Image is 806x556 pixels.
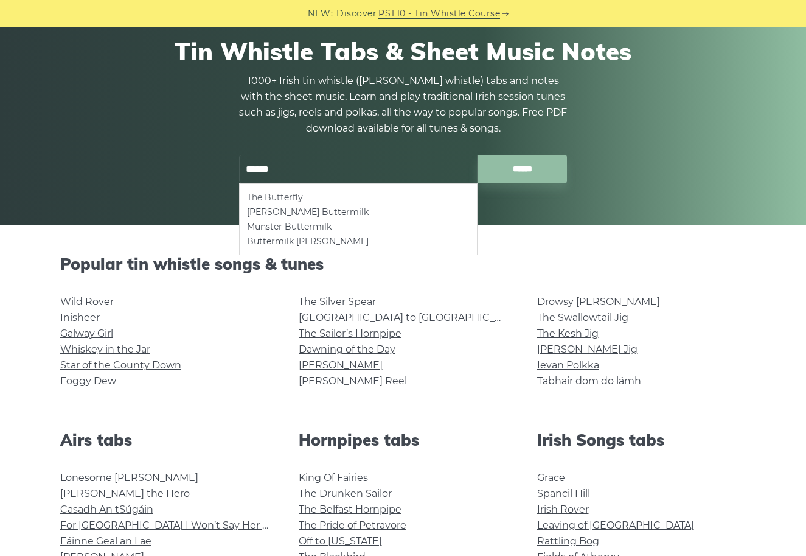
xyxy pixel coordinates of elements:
a: [PERSON_NAME] the Hero [60,488,190,499]
a: Fáinne Geal an Lae [60,535,151,547]
a: Wild Rover [60,296,114,308]
a: Ievan Polkka [537,359,599,371]
h2: Hornpipes tabs [299,431,508,449]
li: The Butterfly [247,190,470,205]
a: The Sailor’s Hornpipe [299,328,401,339]
a: Inisheer [60,312,100,323]
li: [PERSON_NAME] Buttermilk [247,205,470,219]
a: Foggy Dew [60,375,116,387]
a: Spancil Hill [537,488,590,499]
a: Dawning of the Day [299,343,395,355]
a: [GEOGRAPHIC_DATA] to [GEOGRAPHIC_DATA] [299,312,523,323]
a: [PERSON_NAME] [299,359,383,371]
a: Tabhair dom do lámh [537,375,641,387]
a: The Pride of Petravore [299,519,406,531]
a: The Drunken Sailor [299,488,392,499]
a: Lonesome [PERSON_NAME] [60,472,198,484]
a: Casadh An tSúgáin [60,504,153,515]
a: Whiskey in the Jar [60,343,150,355]
a: Leaving of [GEOGRAPHIC_DATA] [537,519,694,531]
li: Munster Buttermilk [247,219,470,234]
a: [PERSON_NAME] Reel [299,375,407,387]
a: Drowsy [PERSON_NAME] [537,296,660,308]
li: Buttermilk [PERSON_NAME] [247,234,470,248]
a: The Swallowtail Jig [537,312,628,323]
a: PST10 - Tin Whistle Course [378,7,500,21]
a: Irish Rover [537,504,589,515]
a: [PERSON_NAME] Jig [537,343,638,355]
span: NEW: [308,7,333,21]
a: The Silver Spear [299,296,376,308]
p: 1000+ Irish tin whistle ([PERSON_NAME] whistle) tabs and notes with the sheet music. Learn and pl... [239,73,568,136]
a: King Of Fairies [299,472,368,484]
h2: Popular tin whistle songs & tunes [60,255,746,273]
a: Rattling Bog [537,535,599,547]
a: Off to [US_STATE] [299,535,382,547]
a: Galway Girl [60,328,113,339]
a: Star of the County Down [60,359,181,371]
span: Discover [336,7,377,21]
a: Grace [537,472,565,484]
a: The Belfast Hornpipe [299,504,401,515]
a: The Kesh Jig [537,328,599,339]
h2: Airs tabs [60,431,269,449]
a: For [GEOGRAPHIC_DATA] I Won’t Say Her Name [60,519,292,531]
h1: Tin Whistle Tabs & Sheet Music Notes [60,37,746,66]
h2: Irish Songs tabs [537,431,746,449]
